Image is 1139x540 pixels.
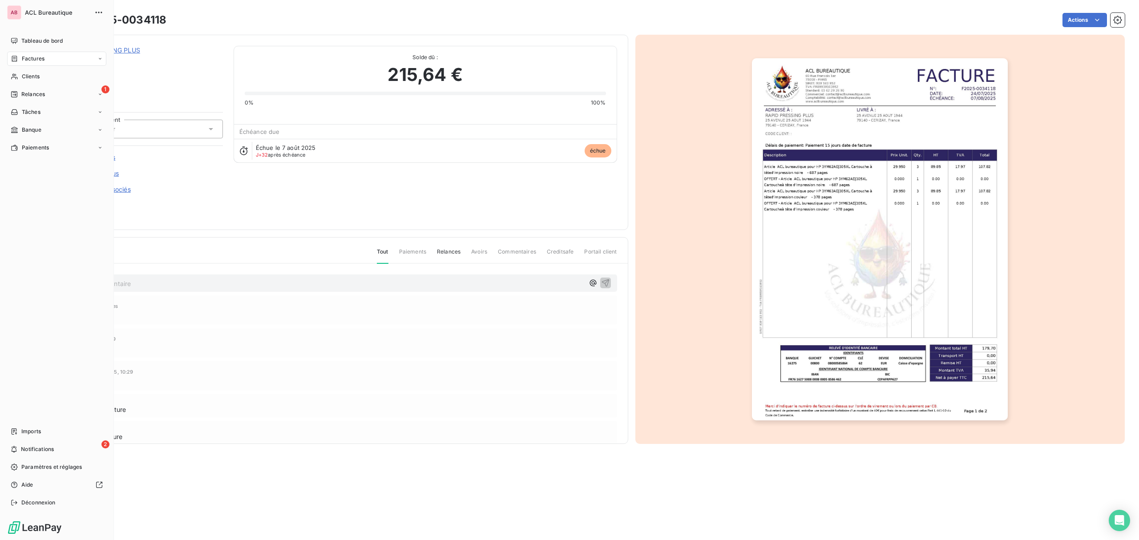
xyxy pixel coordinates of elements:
[25,9,89,16] span: ACL Bureautique
[584,248,617,263] span: Portail client
[7,478,106,492] a: Aide
[101,85,109,93] span: 1
[1109,510,1130,531] div: Open Intercom Messenger
[399,248,426,263] span: Paiements
[22,73,40,81] span: Clients
[21,481,33,489] span: Aide
[1062,13,1107,27] button: Actions
[245,53,606,61] span: Solde dû :
[22,108,40,116] span: Tâches
[585,144,611,157] span: échue
[437,248,460,263] span: Relances
[245,99,254,107] span: 0%
[498,248,536,263] span: Commentaires
[752,58,1008,420] img: invoice_thumbnail
[471,248,487,263] span: Avoirs
[21,445,54,453] span: Notifications
[21,37,63,45] span: Tableau de bord
[547,248,574,263] span: Creditsafe
[21,499,56,507] span: Déconnexion
[21,90,45,98] span: Relances
[256,152,306,157] span: après échéance
[101,440,109,448] span: 2
[21,427,41,435] span: Imports
[7,520,62,535] img: Logo LeanPay
[21,463,82,471] span: Paramètres et réglages
[256,144,316,151] span: Échue le 7 août 2025
[388,61,462,88] span: 215,64 €
[256,152,268,158] span: J+32
[22,126,41,134] span: Banque
[239,128,280,135] span: Échéance due
[83,12,166,28] h3: F2025-0034118
[22,55,44,63] span: Factures
[22,144,49,152] span: Paiements
[377,248,388,264] span: Tout
[591,99,606,107] span: 100%
[7,5,21,20] div: AB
